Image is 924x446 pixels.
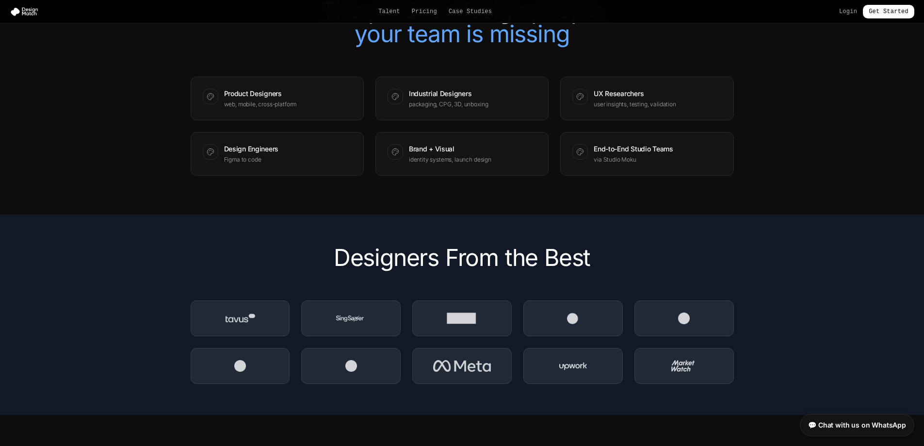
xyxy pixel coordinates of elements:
h3: End-to-End Studio Teams [594,144,673,154]
img: Design Match [10,7,43,17]
a: Talent [378,8,400,16]
img: Company 9 [559,360,587,372]
p: via Studio Moku [594,156,673,164]
img: Company 3 [446,313,478,324]
h3: UX Researchers [594,89,676,99]
p: web, mobile, cross-platform [224,100,297,108]
img: Company 8 [433,360,491,372]
h2: Designers From the Best [191,246,734,269]
span: your team is missing [355,19,569,48]
h3: Design Engineers [224,144,279,154]
a: Case Studies [449,8,492,16]
img: Company 1 [224,313,257,324]
img: Company 6 [234,360,246,372]
p: user insights, testing, validation [594,100,676,108]
p: Figma to code [224,156,279,164]
a: Pricing [412,8,437,16]
a: Get Started [863,5,914,18]
img: Company 10 [671,360,697,372]
h3: Industrial Designers [409,89,488,99]
img: Company 4 [567,313,579,324]
h3: Product Designers [224,89,297,99]
p: packaging, CPG, 3D, unboxing [409,100,488,108]
img: Company 5 [678,313,690,324]
p: identity systems, launch design [409,156,491,164]
h3: Brand + Visual [409,144,491,154]
img: Company 2 [335,313,367,324]
img: Company 7 [345,360,357,372]
a: 💬 Chat with us on WhatsApp [800,414,914,436]
a: Login [839,8,857,16]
